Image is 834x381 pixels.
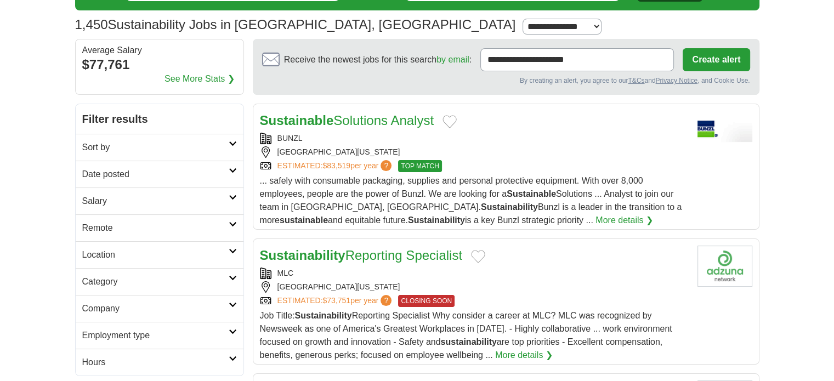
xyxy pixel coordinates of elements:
[398,295,455,307] span: CLOSING SOON
[82,248,229,261] h2: Location
[595,214,653,227] a: More details ❯
[76,187,243,214] a: Salary
[381,295,392,306] span: ?
[75,17,516,32] h1: Sustainability Jobs in [GEOGRAPHIC_DATA], [GEOGRAPHIC_DATA]
[260,248,463,263] a: SustainabilityReporting Specialist
[82,329,229,342] h2: Employment type
[76,241,243,268] a: Location
[408,215,465,225] strong: Sustainability
[260,311,672,360] span: Job Title: Reporting Specialist Why consider a career at MLC? MLC was recognized by Newsweek as o...
[82,275,229,288] h2: Category
[76,295,243,322] a: Company
[260,113,334,128] strong: Sustainable
[280,215,328,225] strong: sustainable
[495,349,553,362] a: More details ❯
[164,72,235,86] a: See More Stats ❯
[260,268,689,279] div: MLC
[697,111,752,152] img: Bunzl Distribution logo
[82,356,229,369] h2: Hours
[76,134,243,161] a: Sort by
[277,160,394,172] a: ESTIMATED:$83,519per year?
[260,146,689,158] div: [GEOGRAPHIC_DATA][US_STATE]
[82,221,229,235] h2: Remote
[76,349,243,376] a: Hours
[683,48,750,71] button: Create alert
[260,248,345,263] strong: Sustainability
[284,53,472,66] span: Receive the newest jobs for this search :
[398,160,441,172] span: TOP MATCH
[76,322,243,349] a: Employment type
[76,104,243,134] h2: Filter results
[76,161,243,187] a: Date posted
[381,160,392,171] span: ?
[295,311,352,320] strong: Sustainability
[76,268,243,295] a: Category
[82,46,237,55] div: Average Salary
[76,214,243,241] a: Remote
[507,189,556,198] strong: Sustainable
[471,250,485,263] button: Add to favorite jobs
[82,302,229,315] h2: Company
[260,281,689,293] div: [GEOGRAPHIC_DATA][US_STATE]
[441,337,497,346] strong: sustainability
[75,15,108,35] span: 1,450
[277,134,303,143] a: BUNZL
[322,161,350,170] span: $83,519
[260,113,434,128] a: SustainableSolutions Analyst
[262,76,750,86] div: By creating an alert, you agree to our and , and Cookie Use.
[481,202,538,212] strong: Sustainability
[82,168,229,181] h2: Date posted
[322,296,350,305] span: $73,751
[628,77,644,84] a: T&Cs
[82,55,237,75] div: $77,761
[436,55,469,64] a: by email
[82,195,229,208] h2: Salary
[260,176,682,225] span: ... safely with consumable packaging, supplies and personal protective equipment. With over 8,000...
[82,141,229,154] h2: Sort by
[697,246,752,287] img: Company logo
[655,77,697,84] a: Privacy Notice
[277,295,394,307] a: ESTIMATED:$73,751per year?
[442,115,457,128] button: Add to favorite jobs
